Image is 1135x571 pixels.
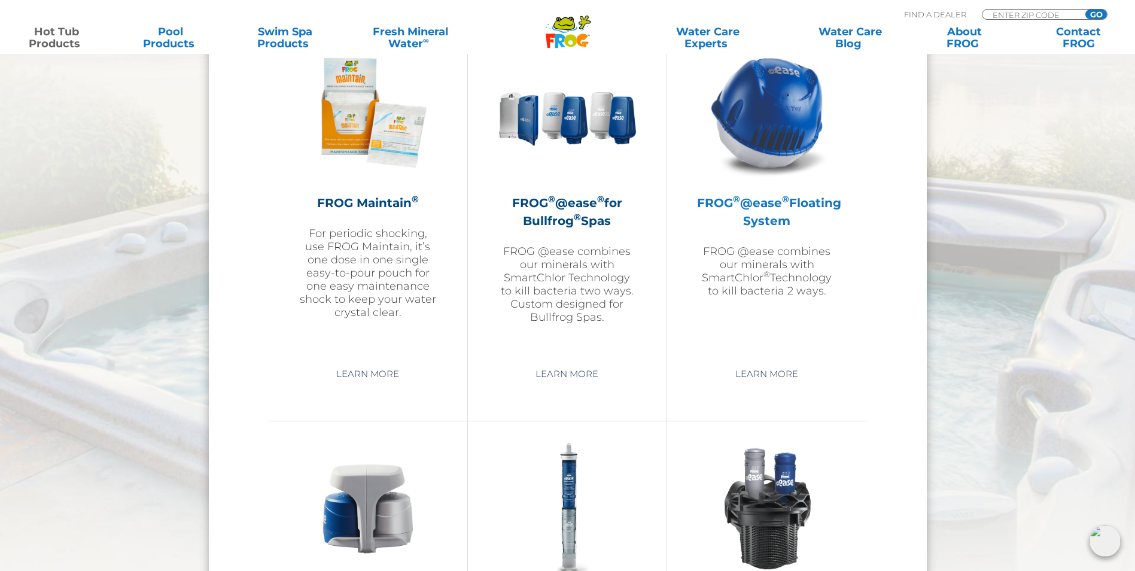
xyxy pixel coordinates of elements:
[299,43,437,354] a: FROG Maintain®For periodic shocking, use FROG Maintain, it’s one dose in one single easy-to-pour ...
[522,363,612,385] a: Learn More
[412,193,419,205] sup: ®
[241,26,330,50] a: Swim SpaProducts
[574,211,581,223] sup: ®
[1085,10,1107,19] input: GO
[1034,26,1123,50] a: ContactFROG
[782,193,789,205] sup: ®
[498,43,637,354] a: FROG®@ease®for Bullfrog®SpasFROG @ease combines our minerals with SmartChlor Technology to kill b...
[920,26,1009,50] a: AboutFROG
[498,245,637,324] p: FROG @ease combines our minerals with SmartChlor Technology to kill bacteria two ways. Custom des...
[1090,526,1121,557] img: openIcon
[498,43,637,182] img: bullfrog-product-hero-300x300.png
[12,26,101,50] a: Hot TubProducts
[299,227,437,319] p: For periodic shocking, use FROG Maintain, it’s one dose in one single easy-to-pour pouch for one ...
[355,26,466,50] a: Fresh MineralWater∞
[498,194,637,230] h2: FROG @ease for Bullfrog Spas
[597,193,604,205] sup: ®
[698,43,836,182] img: hot-tub-product-atease-system-300x300.png
[299,43,437,182] img: Frog_Maintain_Hero-2-v2-300x300.png
[126,26,215,50] a: PoolProducts
[763,269,770,279] sup: ®
[991,10,1072,20] input: Zip Code Form
[423,35,429,45] sup: ∞
[805,26,894,50] a: Water CareBlog
[697,245,836,297] p: FROG @ease combines our minerals with SmartChlor Technology to kill bacteria 2 ways.
[697,43,836,354] a: FROG®@ease®Floating SystemFROG @ease combines our minerals with SmartChlor®Technology to kill bac...
[548,193,555,205] sup: ®
[322,363,413,385] a: Learn More
[722,363,812,385] a: Learn More
[904,9,966,20] p: Find A Dealer
[636,26,780,50] a: Water CareExperts
[733,193,740,205] sup: ®
[299,194,437,212] h2: FROG Maintain
[697,194,836,230] h2: FROG @ease Floating System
